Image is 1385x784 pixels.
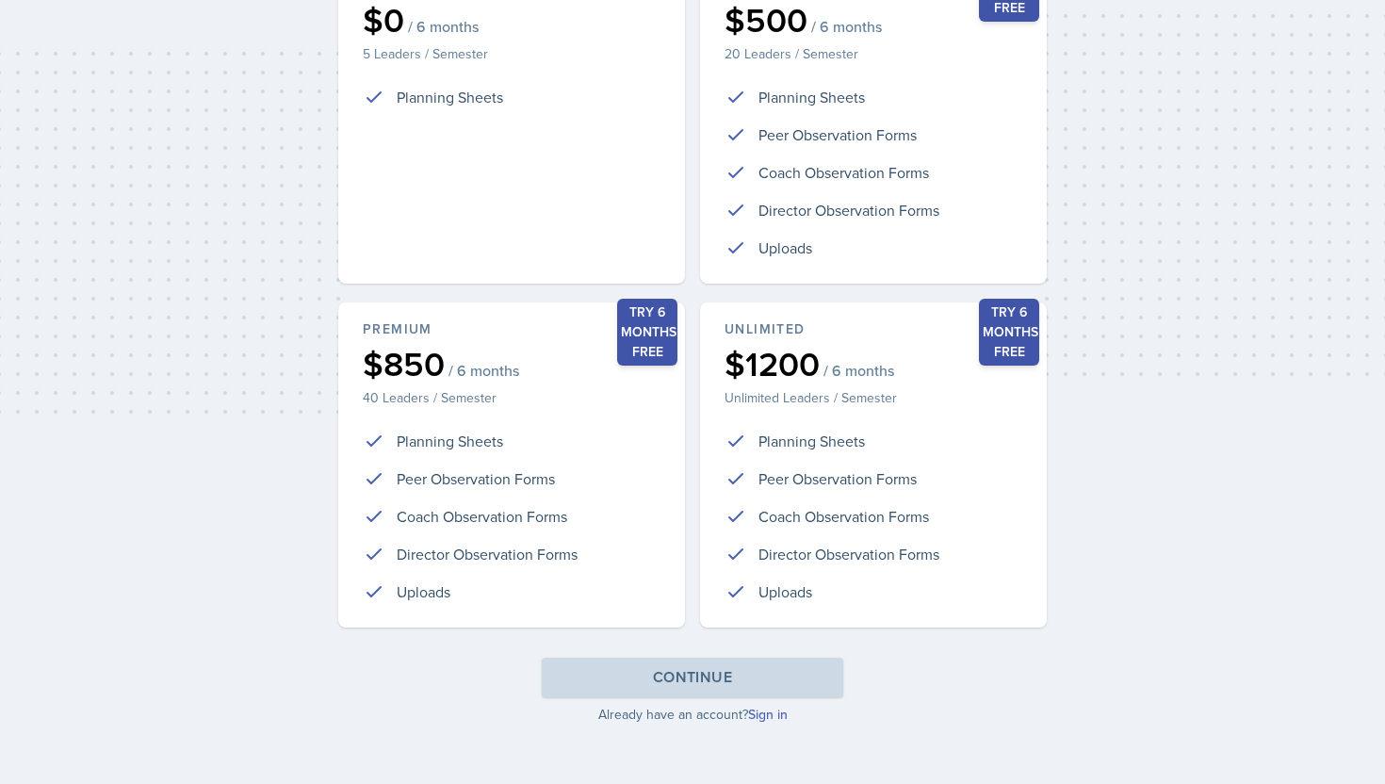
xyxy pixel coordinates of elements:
[758,543,939,565] p: Director Observation Forms
[725,319,1022,339] div: Unlimited
[748,705,788,724] a: Sign in
[397,467,555,490] p: Peer Observation Forms
[758,161,929,184] p: Coach Observation Forms
[397,580,450,603] p: Uploads
[397,430,503,452] p: Planning Sheets
[725,347,1022,381] div: $1200
[758,580,812,603] p: Uploads
[617,299,677,366] div: Try 6 months free
[758,86,865,108] p: Planning Sheets
[979,299,1039,366] div: Try 6 months free
[408,17,479,36] span: / 6 months
[397,86,503,108] p: Planning Sheets
[725,44,1022,63] p: 20 Leaders / Semester
[653,666,732,689] div: Continue
[363,388,660,407] p: 40 Leaders / Semester
[397,505,567,528] p: Coach Observation Forms
[363,44,660,63] p: 5 Leaders / Semester
[448,361,519,380] span: / 6 months
[363,319,660,339] div: Premium
[758,199,939,221] p: Director Observation Forms
[542,658,843,697] button: Continue
[725,388,1022,407] p: Unlimited Leaders / Semester
[363,3,660,37] div: $0
[725,3,1022,37] div: $500
[758,123,917,146] p: Peer Observation Forms
[397,543,578,565] p: Director Observation Forms
[811,17,882,36] span: / 6 months
[338,705,1047,724] p: Already have an account?
[758,430,865,452] p: Planning Sheets
[758,237,812,259] p: Uploads
[758,505,929,528] p: Coach Observation Forms
[823,361,894,380] span: / 6 months
[758,467,917,490] p: Peer Observation Forms
[363,347,660,381] div: $850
